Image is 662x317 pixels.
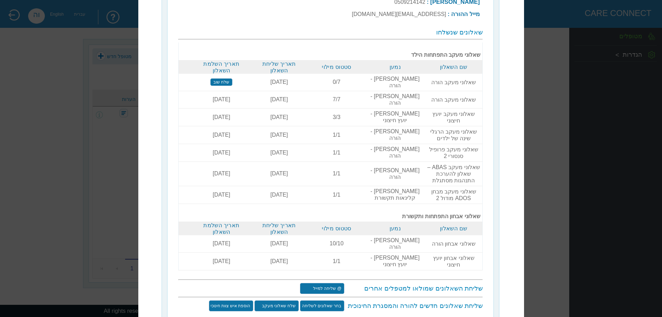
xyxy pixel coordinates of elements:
td: [PERSON_NAME] - הורה [365,161,425,186]
b: שאלוני אבחון התפתחות ותקשורת [195,206,480,219]
th: נמען [365,222,425,235]
td: [DATE] [250,144,308,161]
th: סטטוס מילוי [308,222,365,235]
th: שם השאלון [425,222,482,235]
td: 1/1 [308,252,365,270]
th: שם השאלון [425,60,482,74]
td: [DATE] [250,252,308,270]
td: [DATE] [193,144,250,161]
label: [EMAIL_ADDRESS][DOMAIN_NAME] [352,11,446,17]
td: [DATE] [250,235,308,252]
b: שאלוני מעקב התפתחות הילד [195,44,480,58]
td: 0/7 [308,73,365,91]
td: שאלוני אבחון הורה [425,235,482,252]
input: הוספת איש צוות חינוכי [209,300,253,311]
td: [DATE] [250,186,308,204]
td: [PERSON_NAME] - יועץ חיצוני [365,108,425,126]
th: סטטוס מילוי [308,60,365,74]
td: 1/1 [308,186,365,204]
b: : [448,11,449,17]
th: נמען [365,60,425,74]
td: [DATE] [193,108,250,126]
td: [DATE] [250,126,308,144]
td: שאלוני מעקב מבחן ADOS מודול 2 [425,186,482,204]
td: שאלוני מעקב הורה [425,91,482,108]
td: שאלוני מעקב יועץ חיצוני [425,108,482,126]
td: שאלוני מעקב פרופיל סנסורי 2 [425,144,482,161]
input: בחר שאלונים לשליחה [300,300,344,311]
b: מייל ההורה [451,10,480,17]
td: [PERSON_NAME] - הורה [365,235,425,252]
td: [PERSON_NAME] - קלינאות תקשורת [365,186,425,204]
td: שאלוני מעקב הורה [425,73,482,91]
th: תאריך שליחת השאלון [250,222,308,235]
h3: שליחת שאלונים חדשים להורה והמסגרת החינוכית [346,302,483,309]
td: [DATE] [250,91,308,108]
th: תאריך השלמת השאלון [193,60,250,74]
td: [PERSON_NAME] - הורה [365,144,425,161]
td: [DATE] [193,186,250,204]
h3: שליחת השאלונים שמולאו למטפלים אחרים [346,284,483,292]
td: [DATE] [250,108,308,126]
th: תאריך השלמת השאלון [193,222,250,235]
input: @ שליחה למייל [300,283,344,294]
td: [DATE] [193,252,250,270]
td: 1/1 [308,126,365,144]
th: תאריך שליחת השאלון [250,60,308,74]
td: [DATE] [193,161,250,186]
td: [DATE] [193,91,250,108]
span: שאלונים שנשלחו [436,28,482,35]
td: [DATE] [250,73,308,91]
td: 1/1 [308,144,365,161]
td: 3/3 [308,108,365,126]
td: 1/1 [308,161,365,186]
td: [DATE] [193,126,250,144]
td: שאלוני מעקב ABAS – שאלון להערכת התנהגות מסתגלת [425,161,482,186]
td: שאלוני אבחון יועץ חיצוני [425,252,482,270]
td: [PERSON_NAME] - יועץ חיצוני [365,252,425,270]
td: [DATE] [250,161,308,186]
input: שלח שוב [210,78,232,86]
td: 7/7 [308,91,365,108]
td: [PERSON_NAME] - הורה [365,126,425,144]
input: שלח שאלוני מעקב [254,300,299,311]
td: 10/10 [308,235,365,252]
td: [PERSON_NAME] - הורה [365,91,425,108]
td: שאלוני מעקב הרגלי שינה של ילדים [425,126,482,144]
td: [DATE] [193,235,250,252]
td: [PERSON_NAME] - הורה [365,73,425,91]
